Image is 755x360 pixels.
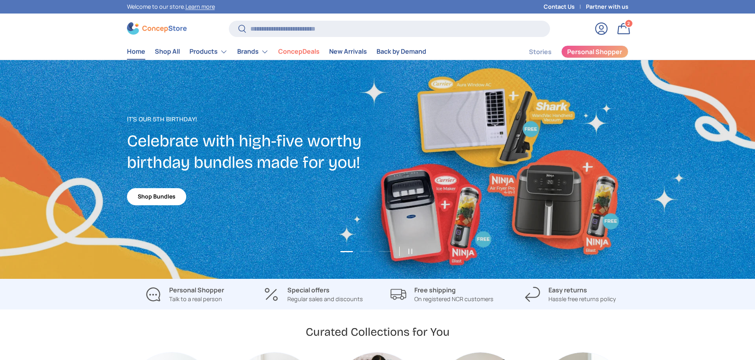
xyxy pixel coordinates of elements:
[189,44,228,60] a: Products
[237,44,269,60] a: Brands
[544,2,586,11] a: Contact Us
[155,44,180,59] a: Shop All
[127,130,378,173] h2: Celebrate with high-five worthy birthday bundles made for you!
[567,49,622,55] span: Personal Shopper
[185,44,232,60] summary: Products
[414,286,456,294] strong: Free shipping
[287,295,363,304] p: Regular sales and discounts
[548,295,616,304] p: Hassle free returns policy
[185,3,215,10] a: Learn more
[627,20,630,26] span: 2
[256,285,371,304] a: Special offers Regular sales and discounts
[529,44,552,60] a: Stories
[232,44,273,60] summary: Brands
[306,325,450,339] h2: Curated Collections for You
[377,44,426,59] a: Back by Demand
[513,285,628,304] a: Easy returns Hassle free returns policy
[384,285,500,304] a: Free shipping On registered NCR customers
[127,188,186,205] a: Shop Bundles
[586,2,628,11] a: Partner with us
[127,44,145,59] a: Home
[127,115,378,124] p: It's our 5th Birthday!
[561,45,628,58] a: Personal Shopper
[169,286,224,294] strong: Personal Shopper
[169,295,224,304] p: Talk to a real person
[127,44,426,60] nav: Primary
[287,286,330,294] strong: Special offers
[278,44,320,59] a: ConcepDeals
[127,22,187,35] img: ConcepStore
[510,44,628,60] nav: Secondary
[127,285,243,304] a: Personal Shopper Talk to a real person
[414,295,494,304] p: On registered NCR customers
[329,44,367,59] a: New Arrivals
[127,2,215,11] p: Welcome to our store.
[548,286,587,294] strong: Easy returns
